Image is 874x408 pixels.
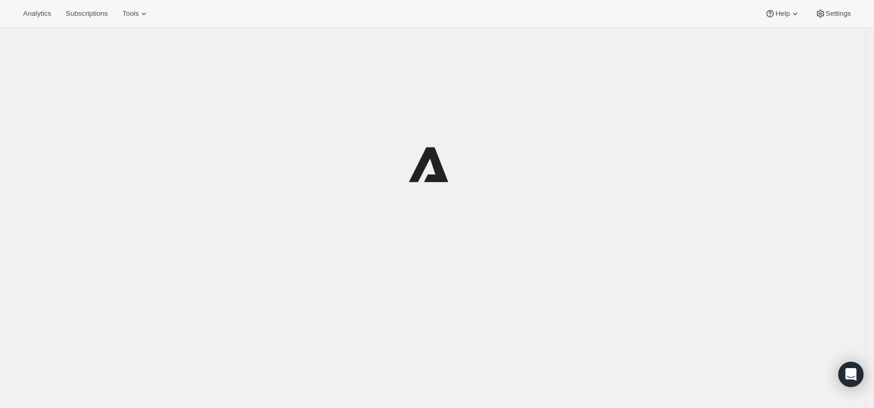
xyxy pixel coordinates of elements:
button: Settings [809,6,857,21]
span: Analytics [23,9,51,18]
span: Tools [122,9,139,18]
span: Help [775,9,789,18]
button: Tools [116,6,155,21]
button: Subscriptions [59,6,114,21]
span: Settings [826,9,851,18]
button: Help [759,6,806,21]
button: Analytics [17,6,57,21]
div: Open Intercom Messenger [838,362,864,387]
span: Subscriptions [66,9,108,18]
